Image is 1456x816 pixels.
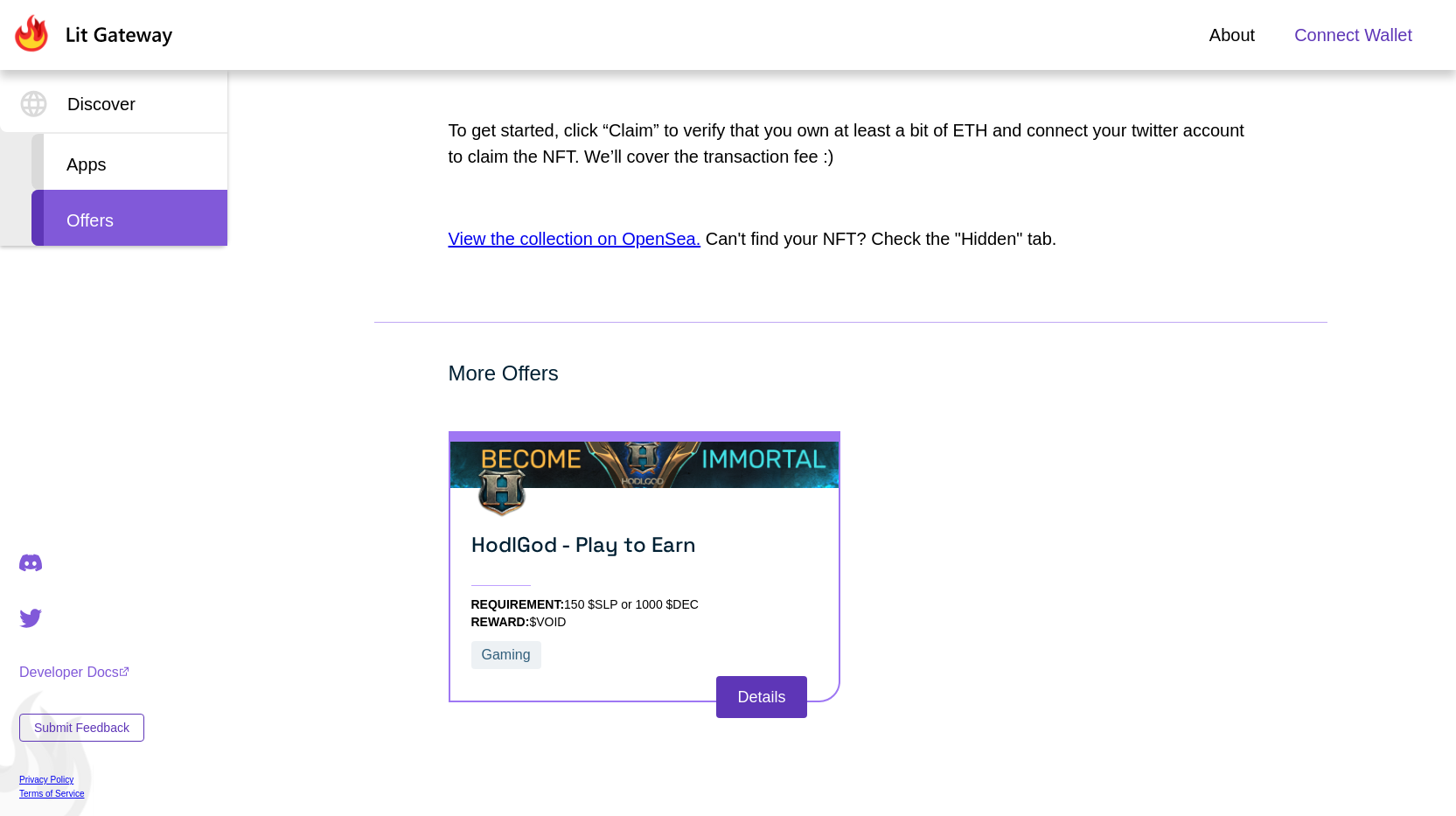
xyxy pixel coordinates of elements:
button: Details [716,676,806,718]
button: Submit Feedback [19,714,144,742]
img: Lit Gateway Logo [11,14,173,52]
h3: HodlGod - Play to Earn [471,532,818,586]
li: REQUIREMENT: [471,597,818,611]
div: Apps [31,134,227,190]
span: 150 $SLP or 1000 $DEC [564,597,699,611]
li: REWARD: [471,615,818,629]
a: View the collection on OpenSea. [449,229,701,248]
a: Developer Docs [19,665,144,680]
span: Discover [67,91,136,117]
a: About [1209,22,1255,48]
a: Privacy Policy [19,775,144,785]
p: Can't find your NFT? Check the "Hidden" tab. [449,226,1253,252]
button: Gaming [471,641,541,669]
span: Connect Wallet [1294,22,1412,48]
a: Terms of Service [19,789,144,799]
div: Offers [31,190,227,246]
span: $VOID [529,615,566,629]
h2: More Offers [449,358,1253,389]
p: To get started, click “Claim” to verify that you own at least a bit of ETH and connect your twitt... [449,117,1253,170]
